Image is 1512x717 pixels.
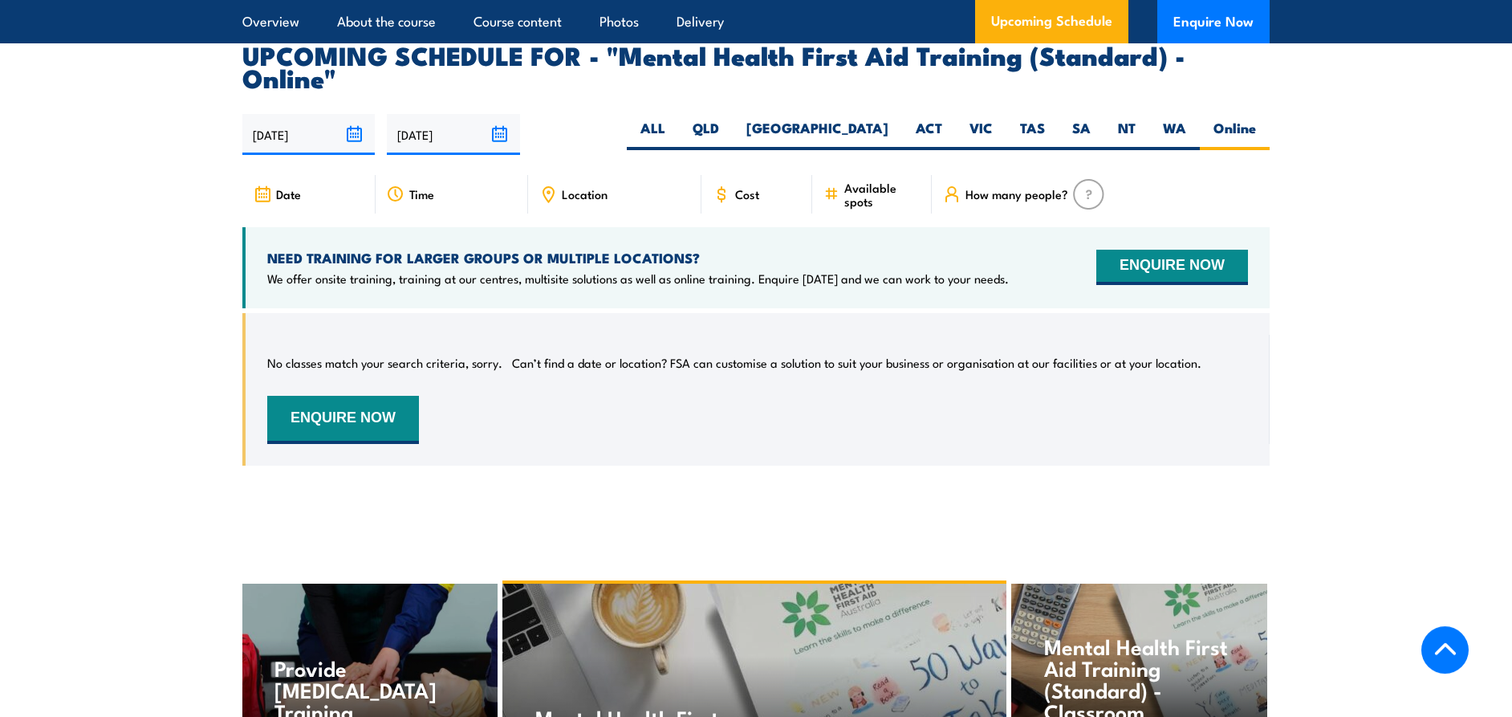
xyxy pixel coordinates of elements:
[242,114,375,155] input: From date
[1096,250,1248,285] button: ENQUIRE NOW
[562,187,608,201] span: Location
[733,119,902,150] label: [GEOGRAPHIC_DATA]
[1200,119,1270,150] label: Online
[956,119,1006,150] label: VIC
[267,355,502,371] p: No classes match your search criteria, sorry.
[242,43,1270,88] h2: UPCOMING SCHEDULE FOR - "Mental Health First Aid Training (Standard) - Online"
[1104,119,1149,150] label: NT
[276,187,301,201] span: Date
[512,355,1201,371] p: Can’t find a date or location? FSA can customise a solution to suit your business or organisation...
[1059,119,1104,150] label: SA
[735,187,759,201] span: Cost
[965,187,1068,201] span: How many people?
[679,119,733,150] label: QLD
[1149,119,1200,150] label: WA
[267,249,1009,267] h4: NEED TRAINING FOR LARGER GROUPS OR MULTIPLE LOCATIONS?
[844,181,921,208] span: Available spots
[267,271,1009,287] p: We offer onsite training, training at our centres, multisite solutions as well as online training...
[627,119,679,150] label: ALL
[409,187,434,201] span: Time
[902,119,956,150] label: ACT
[387,114,519,155] input: To date
[1006,119,1059,150] label: TAS
[267,396,419,444] button: ENQUIRE NOW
